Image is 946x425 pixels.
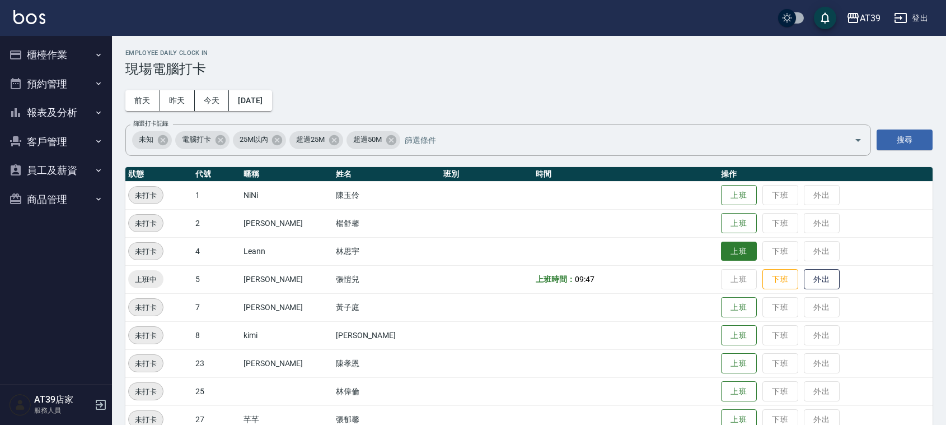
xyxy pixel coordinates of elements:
td: 8 [193,321,241,349]
img: Logo [13,10,45,24]
button: 櫃檯作業 [4,40,107,70]
td: 2 [193,209,241,237]
label: 篩選打卡記錄 [133,119,168,128]
span: 未知 [132,134,160,145]
span: 未打卡 [129,218,163,229]
button: 報表及分析 [4,98,107,127]
th: 暱稱 [241,167,333,182]
p: 服務人員 [34,405,91,415]
span: 未打卡 [129,190,163,201]
div: 未知 [132,131,172,149]
button: save [814,7,836,29]
td: 黃子庭 [333,293,441,321]
h5: AT39店家 [34,394,91,405]
td: 25 [193,377,241,405]
input: 篩選條件 [402,130,835,150]
button: 上班 [721,353,757,374]
button: 昨天 [160,90,195,111]
div: 超過25M [289,131,343,149]
td: 23 [193,349,241,377]
button: 上班 [721,213,757,234]
div: 超過50M [346,131,400,149]
td: 陳玉伶 [333,181,441,209]
td: Leann [241,237,333,265]
button: [DATE] [229,90,271,111]
td: 陳孝恩 [333,349,441,377]
button: 上班 [721,185,757,206]
button: 商品管理 [4,185,107,214]
div: 25M以內 [233,131,287,149]
button: 今天 [195,90,230,111]
span: 電腦打卡 [175,134,218,145]
span: 超過25M [289,134,331,145]
td: 楊舒馨 [333,209,441,237]
td: 張愷兒 [333,265,441,293]
td: kimi [241,321,333,349]
td: [PERSON_NAME] [241,293,333,321]
span: 09:47 [575,275,594,284]
td: [PERSON_NAME] [241,209,333,237]
b: 上班時間： [536,275,575,284]
td: [PERSON_NAME] [333,321,441,349]
button: 員工及薪資 [4,156,107,185]
td: 5 [193,265,241,293]
span: 超過50M [346,134,388,145]
button: 上班 [721,325,757,346]
div: AT39 [860,11,881,25]
button: 前天 [125,90,160,111]
button: 客戶管理 [4,127,107,156]
th: 時間 [533,167,718,182]
button: 預約管理 [4,70,107,99]
td: 7 [193,293,241,321]
button: 上班 [721,297,757,318]
button: 搜尋 [877,130,933,150]
span: 25M以內 [233,134,275,145]
th: 姓名 [333,167,441,182]
h2: Employee Daily Clock In [125,49,933,57]
img: Person [9,394,31,416]
td: 4 [193,237,241,265]
button: Open [849,131,867,149]
td: NiNi [241,181,333,209]
td: 1 [193,181,241,209]
span: 上班中 [128,274,163,285]
th: 狀態 [125,167,193,182]
span: 未打卡 [129,358,163,369]
th: 操作 [718,167,933,182]
td: [PERSON_NAME] [241,265,333,293]
span: 未打卡 [129,302,163,313]
th: 班別 [441,167,533,182]
button: 外出 [804,269,840,290]
button: 上班 [721,242,757,261]
th: 代號 [193,167,241,182]
button: AT39 [842,7,885,30]
span: 未打卡 [129,246,163,257]
span: 未打卡 [129,386,163,398]
button: 下班 [762,269,798,290]
div: 電腦打卡 [175,131,230,149]
button: 登出 [889,8,933,29]
button: 上班 [721,381,757,402]
td: 林思宇 [333,237,441,265]
td: 林偉倫 [333,377,441,405]
span: 未打卡 [129,330,163,341]
h3: 現場電腦打卡 [125,61,933,77]
td: [PERSON_NAME] [241,349,333,377]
